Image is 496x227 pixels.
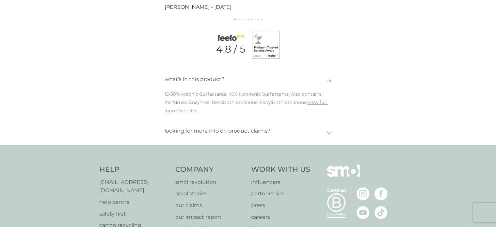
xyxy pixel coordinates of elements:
img: feefo logo [216,35,246,41]
img: visit the smol Youtube page [357,206,370,219]
p: looking for more info on product claims? [165,123,271,138]
a: View full ingredient list. [165,99,328,114]
a: partnerships [251,189,311,198]
h4: Work With Us [251,165,311,175]
p: 4.8 / 5 [216,43,246,55]
a: press [251,201,311,210]
a: our impact report [175,213,245,221]
a: [EMAIL_ADDRESS][DOMAIN_NAME] [100,178,169,195]
a: help centre [100,198,169,206]
img: visit the smol Facebook page [375,187,388,201]
p: 15-30% Anionic-Surfactants, <5% Non-Ionic Surfactants. Also contains: Perfumes, Enzymes, Benzisot... [165,90,331,121]
h4: Help [100,165,169,175]
img: feefo badge [252,31,280,59]
h4: Company [175,165,245,175]
img: visit the smol Instagram page [357,187,370,201]
a: careers [251,213,311,221]
a: smol revolution [175,178,245,186]
a: safety first [100,210,169,218]
img: smol [327,165,360,187]
a: our claims [175,201,245,210]
p: [PERSON_NAME] - [DATE] [165,3,232,11]
img: visit the smol Tiktok page [375,206,388,219]
p: what’s in this product? [165,72,225,87]
a: influencers [251,178,311,186]
a: smol stories [175,189,245,198]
